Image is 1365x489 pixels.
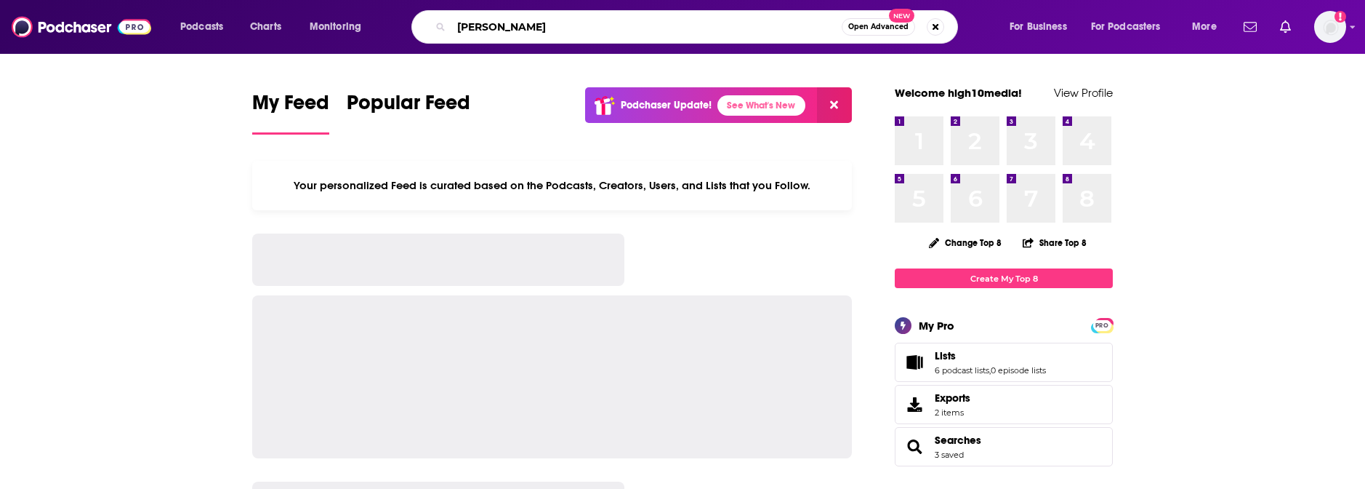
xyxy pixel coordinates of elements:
a: Welcome high10media! [895,86,1022,100]
input: Search podcasts, credits, & more... [451,15,842,39]
span: Searches [895,427,1113,466]
span: PRO [1093,320,1111,331]
button: open menu [170,15,242,39]
a: See What's New [717,95,805,116]
span: Popular Feed [347,90,470,124]
span: Exports [935,391,970,405]
span: Podcasts [180,17,223,37]
img: Podchaser - Follow, Share and Rate Podcasts [12,13,151,41]
div: My Pro [919,319,954,333]
button: open menu [299,15,380,39]
a: Lists [935,349,1046,362]
a: Searches [935,434,981,447]
span: Open Advanced [848,23,909,31]
a: 6 podcast lists [935,365,989,375]
button: Change Top 8 [920,234,1010,252]
span: 2 items [935,407,970,418]
span: My Feed [252,90,329,124]
a: Show notifications dropdown [1238,15,1263,39]
a: Searches [900,437,929,457]
div: Your personalized Feed is curated based on the Podcasts, Creators, Users, and Lists that you Follow. [252,161,852,210]
span: New [889,9,915,23]
button: Show profile menu [1314,11,1346,43]
p: Podchaser Update! [621,99,712,111]
a: View Profile [1054,86,1113,100]
button: open menu [999,15,1085,39]
a: Show notifications dropdown [1274,15,1297,39]
div: Search podcasts, credits, & more... [425,10,972,44]
img: User Profile [1314,11,1346,43]
a: PRO [1093,319,1111,330]
button: open menu [1182,15,1235,39]
span: For Podcasters [1091,17,1161,37]
button: open menu [1082,15,1182,39]
a: Exports [895,385,1113,424]
a: Create My Top 8 [895,269,1113,288]
span: For Business [1010,17,1067,37]
span: Monitoring [310,17,361,37]
span: , [989,365,991,375]
span: Lists [895,343,1113,382]
span: Charts [250,17,281,37]
a: 3 saved [935,450,964,460]
a: 0 episode lists [991,365,1046,375]
a: Lists [900,352,929,373]
svg: Add a profile image [1334,11,1346,23]
span: Logged in as high10media [1314,11,1346,43]
span: More [1192,17,1217,37]
button: Open AdvancedNew [842,18,915,36]
a: My Feed [252,90,329,135]
button: Share Top 8 [1022,228,1087,257]
span: Exports [900,394,929,415]
a: Charts [241,15,290,39]
a: Popular Feed [347,90,470,135]
span: Lists [935,349,956,362]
